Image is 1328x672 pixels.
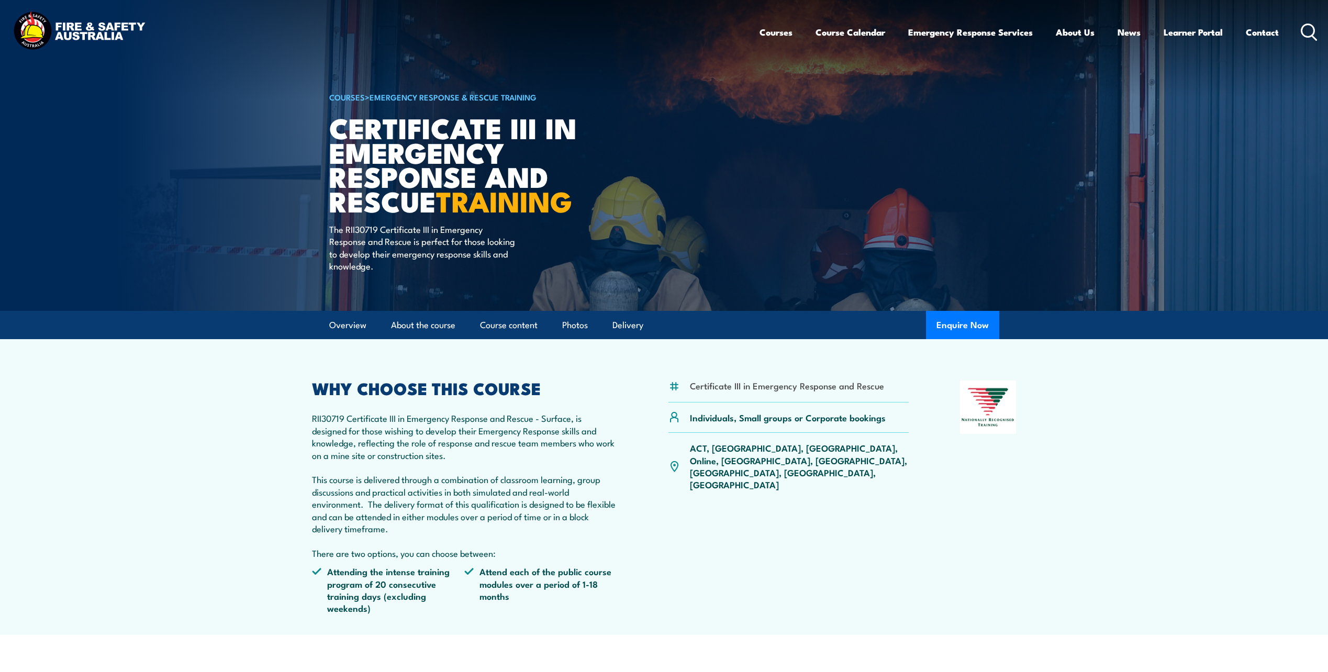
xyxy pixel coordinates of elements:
[329,91,588,103] h6: >
[436,178,572,222] strong: TRAINING
[1164,18,1223,46] a: Learner Portal
[480,311,538,339] a: Course content
[760,18,793,46] a: Courses
[1056,18,1095,46] a: About Us
[1246,18,1279,46] a: Contact
[612,311,643,339] a: Delivery
[312,380,618,395] h2: WHY CHOOSE THIS COURSE
[1118,18,1141,46] a: News
[562,311,588,339] a: Photos
[312,565,465,614] li: Attending the intense training program of 20 consecutive training days (excluding weekends)
[690,379,884,391] li: Certificate III in Emergency Response and Rescue
[370,91,537,103] a: Emergency Response & Rescue Training
[329,91,365,103] a: COURSES
[329,115,588,213] h1: Certificate III in Emergency Response and Rescue
[312,412,618,559] p: RII30719 Certificate III in Emergency Response and Rescue - Surface, is designed for those wishin...
[926,311,999,339] button: Enquire Now
[690,442,909,491] p: ACT, [GEOGRAPHIC_DATA], [GEOGRAPHIC_DATA], Online, [GEOGRAPHIC_DATA], [GEOGRAPHIC_DATA], [GEOGRAP...
[690,411,886,423] p: Individuals, Small groups or Corporate bookings
[464,565,617,614] li: Attend each of the public course modules over a period of 1-18 months
[391,311,455,339] a: About the course
[329,223,520,272] p: The RII30719 Certificate III in Emergency Response and Rescue is perfect for those looking to dev...
[816,18,885,46] a: Course Calendar
[329,311,366,339] a: Overview
[908,18,1033,46] a: Emergency Response Services
[960,380,1017,434] img: Nationally Recognised Training logo.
